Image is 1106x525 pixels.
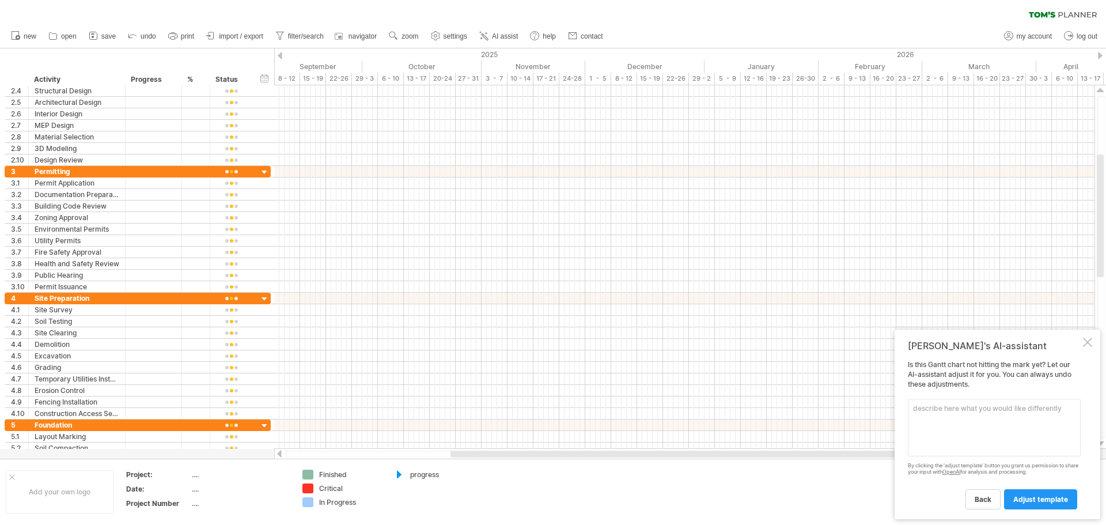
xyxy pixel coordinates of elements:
[35,350,119,361] div: Excavation
[86,29,119,44] a: save
[333,29,380,44] a: navigator
[187,74,203,85] div: %
[11,396,28,407] div: 4.9
[974,73,1000,85] div: 16 - 20
[248,61,362,73] div: September 2025
[35,362,119,373] div: Grading
[35,97,119,108] div: Architectural Design
[908,340,1081,352] div: [PERSON_NAME]'s AI-assistant
[35,201,119,211] div: Building Code Review
[319,497,382,507] div: In Progress
[507,73,533,85] div: 10 - 14
[922,73,948,85] div: 2 - 6
[35,385,119,396] div: Erosion Control
[965,489,1001,509] a: back
[11,201,28,211] div: 3.3
[1017,32,1052,40] span: my account
[35,120,119,131] div: MEP Design
[349,32,377,40] span: navigator
[11,154,28,165] div: 2.10
[689,73,715,85] div: 29 - 2
[192,498,289,508] div: ....
[126,470,190,479] div: Project:
[922,61,1036,73] div: March 2026
[61,32,77,40] span: open
[11,258,28,269] div: 3.8
[11,339,28,350] div: 4.4
[1061,29,1101,44] a: log out
[715,73,741,85] div: 5 - 9
[11,143,28,154] div: 2.9
[35,235,119,246] div: Utility Permits
[126,484,190,494] div: Date:
[585,73,611,85] div: 1 - 5
[410,470,473,479] div: progress
[11,443,28,454] div: 5.2
[35,327,119,338] div: Site Clearing
[319,484,382,493] div: Critical
[35,212,119,223] div: Zoning Approval
[11,166,28,177] div: 3
[319,470,382,479] div: Finished
[948,73,974,85] div: 9 - 13
[942,469,960,475] a: OpenAI
[482,73,507,85] div: 3 - 7
[543,32,556,40] span: help
[1078,73,1104,85] div: 13 - 17
[8,29,40,44] a: new
[908,463,1081,475] div: By clicking the 'adjust template' button you grant us permission to share your input with for ana...
[819,61,922,73] div: February 2026
[1026,73,1052,85] div: 30 - 3
[611,73,637,85] div: 8 - 12
[386,29,422,44] a: zoom
[35,131,119,142] div: Material Selection
[896,73,922,85] div: 23 - 27
[35,258,119,269] div: Health and Safety Review
[11,327,28,338] div: 4.3
[126,498,190,508] div: Project Number
[482,61,585,73] div: November 2025
[428,29,471,44] a: settings
[1004,489,1077,509] a: adjust template
[1052,73,1078,85] div: 6 - 10
[11,385,28,396] div: 4.8
[492,32,518,40] span: AI assist
[975,495,991,504] span: back
[362,61,482,73] div: October 2025
[11,247,28,258] div: 3.7
[35,108,119,119] div: Interior Design
[581,32,603,40] span: contact
[35,408,119,419] div: Construction Access Setup
[533,73,559,85] div: 17 - 21
[11,293,28,304] div: 4
[288,32,324,40] span: filter/search
[476,29,521,44] a: AI assist
[1000,73,1026,85] div: 23 - 27
[35,224,119,235] div: Environmental Permits
[274,73,300,85] div: 8 - 12
[35,431,119,442] div: Layout Marking
[165,29,198,44] a: print
[704,61,819,73] div: January 2026
[352,73,378,85] div: 29 - 3
[11,362,28,373] div: 4.6
[34,74,119,85] div: Activity
[844,73,870,85] div: 9 - 13
[35,373,119,384] div: Temporary Utilities Installation
[11,304,28,315] div: 4.1
[181,32,194,40] span: print
[11,97,28,108] div: 2.5
[46,29,80,44] a: open
[637,73,663,85] div: 15 - 19
[141,32,156,40] span: undo
[24,32,36,40] span: new
[35,443,119,454] div: Soil Compaction
[35,189,119,200] div: Documentation Preparation
[11,408,28,419] div: 4.10
[35,293,119,304] div: Site Preparation
[1013,495,1068,504] span: adjust template
[35,304,119,315] div: Site Survey
[11,189,28,200] div: 3.2
[6,470,113,513] div: Add your own logo
[378,73,404,85] div: 6 - 10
